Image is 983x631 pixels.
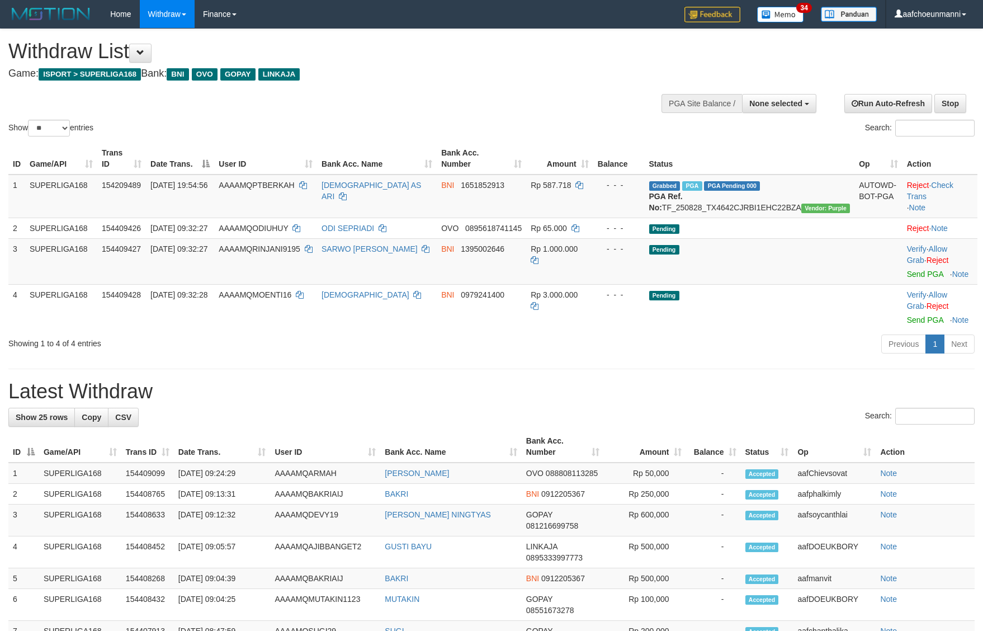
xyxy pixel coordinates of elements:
td: aafChievsovat [793,463,876,484]
th: Op: activate to sort column ascending [793,431,876,463]
span: Copy 0979241400 to clipboard [461,290,504,299]
span: Copy 1395002646 to clipboard [461,244,504,253]
th: Amount: activate to sort column ascending [604,431,686,463]
a: MUTAKIN [385,595,419,604]
span: ISPORT > SUPERLIGA168 [39,68,141,81]
a: Reject [907,181,929,190]
span: · [907,244,947,265]
div: PGA Site Balance / [661,94,742,113]
a: Note [880,574,897,583]
td: 4 [8,284,25,330]
td: AAAAMQMUTAKIN1123 [270,589,380,621]
a: Copy [74,408,108,427]
th: Bank Acc. Name: activate to sort column ascending [317,143,437,175]
img: MOTION_logo.png [8,6,93,22]
td: - [686,568,741,589]
span: LINKAJA [258,68,300,81]
span: Marked by aafchhiseyha [682,181,702,191]
div: - - - [598,243,640,255]
td: 3 [8,505,39,536]
a: Send PGA [907,270,943,279]
td: 2 [8,484,39,505]
a: Reject [927,302,949,310]
th: Trans ID: activate to sort column ascending [97,143,146,175]
span: Grabbed [649,181,680,191]
a: Note [880,469,897,478]
span: Show 25 rows [16,413,68,422]
span: CSV [115,413,131,422]
td: aafsoycanthlai [793,505,876,536]
span: LINKAJA [526,542,557,551]
td: SUPERLIGA168 [25,284,97,330]
span: GOPAY [526,595,552,604]
span: PGA Pending [704,181,760,191]
td: [DATE] 09:04:39 [174,568,271,589]
td: AAAAMQAJIBBANGET2 [270,536,380,568]
td: SUPERLIGA168 [39,536,121,568]
a: Verify [907,290,927,299]
a: Allow Grab [907,244,947,265]
a: CSV [108,408,139,427]
th: Game/API: activate to sort column ascending [39,431,121,463]
a: Check Trans [907,181,953,201]
a: [PERSON_NAME] NINGTYAS [385,510,491,519]
span: Pending [649,224,679,234]
td: 154409099 [121,463,174,484]
td: SUPERLIGA168 [39,589,121,621]
th: Action [902,143,977,175]
span: GOPAY [220,68,256,81]
td: 4 [8,536,39,568]
span: Copy 0895618741145 to clipboard [465,224,522,233]
th: Balance: activate to sort column ascending [686,431,741,463]
img: Feedback.jpg [684,7,740,22]
div: Showing 1 to 4 of 4 entries [8,333,401,349]
td: [DATE] 09:12:32 [174,505,271,536]
span: AAAAMQRINJANI9195 [219,244,300,253]
span: GOPAY [526,510,552,519]
th: Bank Acc. Name: activate to sort column ascending [380,431,522,463]
td: [DATE] 09:24:29 [174,463,271,484]
a: BAKRI [385,574,408,583]
span: BNI [441,244,454,253]
th: Op: activate to sort column ascending [854,143,902,175]
th: ID: activate to sort column descending [8,431,39,463]
th: Date Trans.: activate to sort column ascending [174,431,271,463]
a: Note [952,315,969,324]
td: Rp 500,000 [604,568,686,589]
span: Copy 0895333997773 to clipboard [526,553,583,562]
td: [DATE] 09:04:25 [174,589,271,621]
span: Copy [82,413,101,422]
th: Action [876,431,975,463]
a: Note [931,224,948,233]
td: SUPERLIGA168 [25,175,97,218]
td: SUPERLIGA168 [25,218,97,238]
a: BAKRI [385,489,408,498]
td: SUPERLIGA168 [39,484,121,505]
span: BNI [526,574,539,583]
span: Rp 1.000.000 [531,244,578,253]
span: None selected [749,99,802,108]
label: Search: [865,120,975,136]
span: AAAAMQPTBERKAH [219,181,294,190]
a: Run Auto-Refresh [844,94,932,113]
td: 154408765 [121,484,174,505]
span: Rp 587.718 [531,181,571,190]
span: OVO [526,469,544,478]
span: [DATE] 09:32:27 [150,244,207,253]
th: Trans ID: activate to sort column ascending [121,431,174,463]
h1: Latest Withdraw [8,380,975,403]
td: Rp 50,000 [604,463,686,484]
a: Note [909,203,926,212]
a: [DEMOGRAPHIC_DATA] [322,290,409,299]
th: Bank Acc. Number: activate to sort column ascending [437,143,526,175]
td: AUTOWD-BOT-PGA [854,175,902,218]
a: Stop [934,94,966,113]
span: Pending [649,291,679,300]
td: 1 [8,175,25,218]
a: Note [880,595,897,604]
img: Button%20Memo.svg [757,7,804,22]
span: 154209489 [102,181,141,190]
td: SUPERLIGA168 [25,238,97,284]
span: OVO [192,68,218,81]
td: 154408452 [121,536,174,568]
